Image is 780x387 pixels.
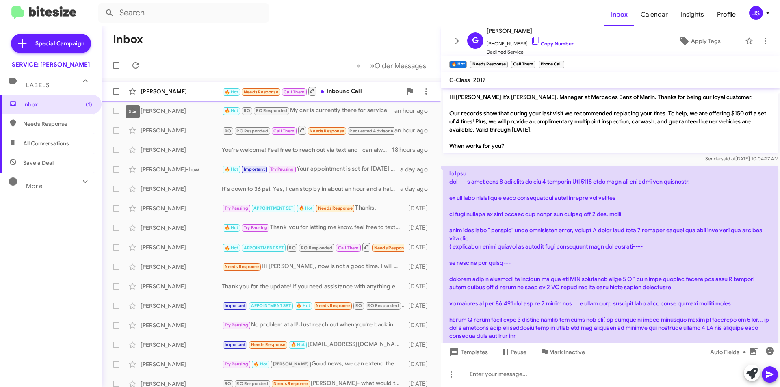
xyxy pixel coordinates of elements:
[338,245,359,251] span: Call Them
[400,185,434,193] div: a day ago
[370,61,375,71] span: »
[251,342,286,347] span: Needs Response
[404,282,434,290] div: [DATE]
[273,361,309,367] span: [PERSON_NAME]
[253,205,293,211] span: APPOINTMENT SET
[222,223,404,232] div: Thank you for letting me know, feel free to text me on here when you are ready.
[355,303,362,308] span: RO
[222,320,404,330] div: No problem at all! Just reach out when you're back in [GEOGRAPHIC_DATA], and we'll schedule your ...
[141,282,222,290] div: [PERSON_NAME]
[404,360,434,368] div: [DATE]
[511,61,535,68] small: Call Them
[113,33,143,46] h1: Inbox
[141,263,222,271] div: [PERSON_NAME]
[222,164,400,174] div: Your appointment is set for [DATE] 10:00 AM with a loaner vehicle. We will see you then !
[222,262,404,271] div: Hi [PERSON_NAME], now is not a good time. I will call you when I'm ready to bring my car in. Than...
[318,205,353,211] span: Needs Response
[316,303,350,308] span: Needs Response
[365,57,431,74] button: Next
[394,107,434,115] div: an hour ago
[26,182,43,190] span: More
[244,108,250,113] span: RO
[367,303,399,308] span: RO Responded
[225,89,238,95] span: 🔥 Hot
[251,303,291,308] span: APPOINTMENT SET
[141,360,222,368] div: [PERSON_NAME]
[511,345,526,359] span: Pause
[749,6,763,20] div: JS
[270,166,294,172] span: Try Pausing
[404,321,434,329] div: [DATE]
[674,3,711,26] a: Insights
[141,204,222,212] div: [PERSON_NAME]
[470,61,507,68] small: Needs Response
[141,165,222,173] div: [PERSON_NAME]-Low
[225,303,246,308] span: Important
[448,345,488,359] span: Templates
[291,342,305,347] span: 🔥 Hot
[222,106,394,115] div: My car is currently there for service
[253,361,267,367] span: 🔥 Hot
[225,361,248,367] span: Try Pausing
[310,128,344,134] span: Needs Response
[549,345,585,359] span: Mark Inactive
[742,6,771,20] button: JS
[531,41,574,47] a: Copy Number
[301,245,332,251] span: RO Responded
[404,224,434,232] div: [DATE]
[141,87,222,95] div: [PERSON_NAME]
[141,224,222,232] div: [PERSON_NAME]
[299,205,313,211] span: 🔥 Hot
[222,301,404,310] div: Thank you so much!
[634,3,674,26] a: Calendar
[533,345,591,359] button: Mark Inactive
[141,185,222,193] div: [PERSON_NAME]
[349,128,403,134] span: Requested Advisor Assist
[356,61,361,71] span: «
[711,3,742,26] span: Profile
[225,342,246,347] span: Important
[141,302,222,310] div: [PERSON_NAME]
[225,128,231,134] span: RO
[236,381,268,386] span: RO Responded
[487,48,574,56] span: Declined Service
[273,128,295,134] span: Call Them
[23,139,69,147] span: All Conversations
[404,302,434,310] div: [DATE]
[289,245,295,251] span: RO
[604,3,634,26] a: Inbox
[23,159,54,167] span: Save a Deal
[225,225,238,230] span: 🔥 Hot
[23,100,92,108] span: Inbox
[394,126,434,134] div: an hour ago
[86,100,92,108] span: (1)
[691,34,721,48] span: Apply Tags
[487,26,574,36] span: [PERSON_NAME]
[222,185,400,193] div: It's down to 36 psi. Yes, I can stop by in about an hour and a half. Thanks
[487,36,574,48] span: [PHONE_NUMBER]
[222,359,404,369] div: Good news, we can extend the flash sale for you. I’d be happy to reserve an appointment with a co...
[494,345,533,359] button: Pause
[273,381,308,386] span: Needs Response
[472,34,479,47] span: G
[256,108,287,113] span: RO Responded
[539,61,564,68] small: Phone Call
[225,108,238,113] span: 🔥 Hot
[23,120,92,128] span: Needs Response
[222,282,404,290] div: Thank you for the update! If you need assistance with anything else or have questions in the futu...
[705,156,778,162] span: Sender [DATE] 10:04:27 AM
[449,61,467,68] small: 🔥 Hot
[26,82,50,89] span: Labels
[658,34,741,48] button: Apply Tags
[244,245,284,251] span: APPOINTMENT SET
[374,245,409,251] span: Needs Response
[222,125,394,135] div: Inbound Call
[244,89,278,95] span: Needs Response
[721,156,735,162] span: said at
[222,340,404,349] div: [EMAIL_ADDRESS][DOMAIN_NAME] Could you please send me all the inspection and the info from your e...
[12,61,90,69] div: SERVICE: [PERSON_NAME]
[141,243,222,251] div: [PERSON_NAME]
